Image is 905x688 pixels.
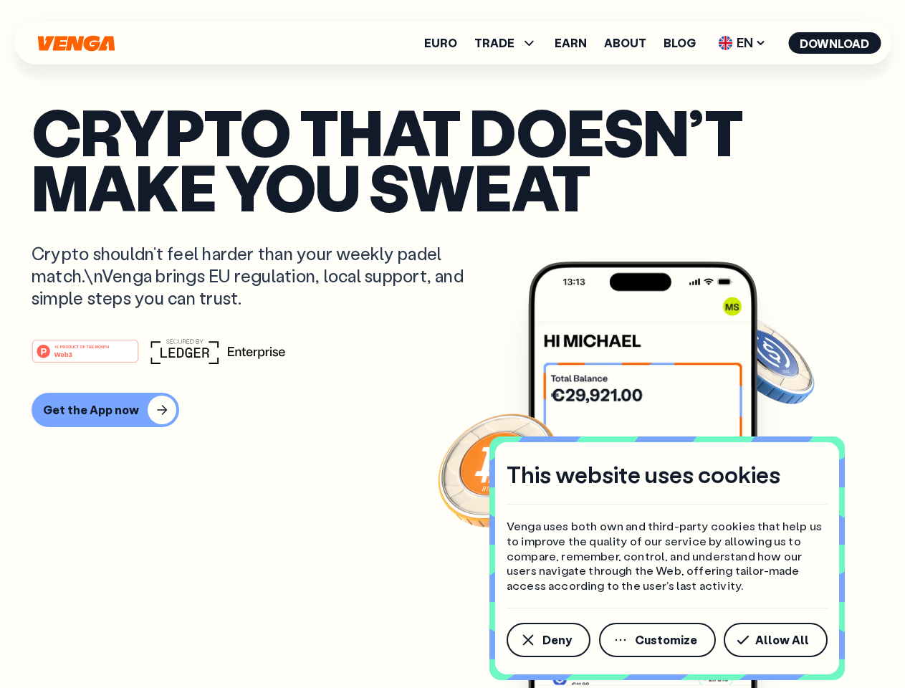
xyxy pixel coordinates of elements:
span: TRADE [474,37,514,49]
button: Customize [599,623,716,657]
a: Euro [424,37,457,49]
svg: Home [36,35,116,52]
p: Crypto that doesn’t make you sweat [32,104,873,214]
a: Blog [664,37,696,49]
div: Get the App now [43,403,139,417]
button: Download [788,32,881,54]
span: TRADE [474,34,537,52]
span: Customize [635,634,697,646]
span: Allow All [755,634,809,646]
a: About [604,37,646,49]
a: #1 PRODUCT OF THE MONTHWeb3 [32,348,139,366]
button: Get the App now [32,393,179,427]
button: Allow All [724,623,828,657]
img: flag-uk [718,36,732,50]
img: USDC coin [714,308,818,411]
tspan: #1 PRODUCT OF THE MONTH [54,344,109,348]
img: Bitcoin [435,405,564,534]
span: Deny [542,634,572,646]
button: Deny [507,623,590,657]
h4: This website uses cookies [507,459,780,489]
span: EN [713,32,771,54]
tspan: Web3 [54,350,72,358]
p: Crypto shouldn’t feel harder than your weekly padel match.\nVenga brings EU regulation, local sup... [32,242,484,310]
p: Venga uses both own and third-party cookies that help us to improve the quality of our service by... [507,519,828,593]
a: Get the App now [32,393,873,427]
a: Earn [555,37,587,49]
